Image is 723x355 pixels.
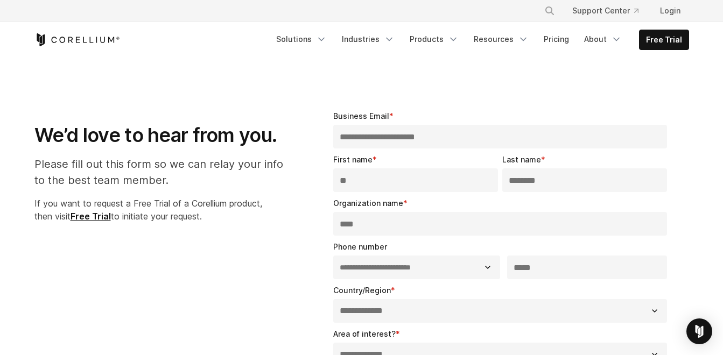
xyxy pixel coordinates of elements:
a: Corellium Home [34,33,120,46]
div: Open Intercom Messenger [686,318,712,344]
a: About [578,30,628,49]
p: Please fill out this form so we can relay your info to the best team member. [34,156,294,188]
span: First name [333,155,373,164]
span: Phone number [333,242,387,251]
p: If you want to request a Free Trial of a Corellium product, then visit to initiate your request. [34,197,294,223]
div: Navigation Menu [270,30,689,50]
h1: We’d love to hear from you. [34,123,294,147]
span: Organization name [333,198,403,208]
a: Solutions [270,30,333,49]
span: Last name [502,155,541,164]
span: Area of interest? [333,329,396,338]
span: Business Email [333,111,389,120]
a: Login [651,1,689,20]
span: Country/Region [333,286,391,295]
a: Pricing [537,30,575,49]
a: Free Trial [71,211,111,222]
a: Products [403,30,465,49]
a: Industries [335,30,401,49]
a: Resources [467,30,535,49]
a: Support Center [564,1,647,20]
button: Search [540,1,559,20]
div: Navigation Menu [531,1,689,20]
a: Free Trial [640,30,689,49]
